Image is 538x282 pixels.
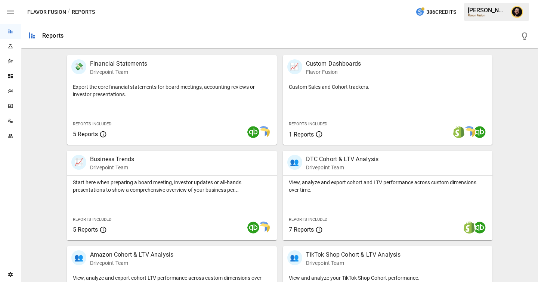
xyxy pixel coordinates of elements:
[71,155,86,170] div: 📈
[90,164,134,171] p: Drivepoint Team
[306,164,379,171] p: Drivepoint Team
[73,217,111,222] span: Reports Included
[453,126,465,138] img: shopify
[287,250,302,265] div: 👥
[27,7,66,17] button: Flavor Fusion
[463,222,475,234] img: shopify
[289,226,314,233] span: 7 Reports
[71,250,86,265] div: 👥
[507,1,528,22] button: Ciaran Nugent
[247,126,259,138] img: quickbooks
[73,179,271,194] p: Start here when preparing a board meeting, investor updates or all-hands presentations to show a ...
[468,14,507,17] div: Flavor Fusion
[306,250,401,259] p: TikTok Shop Cohort & LTV Analysis
[426,7,456,17] span: 386 Credits
[42,32,64,39] div: Reports
[90,68,147,76] p: Drivepoint Team
[258,126,270,138] img: smart model
[287,59,302,74] div: 📈
[73,83,271,98] p: Export the core financial statements for board meetings, accounting reviews or investor presentat...
[306,259,401,267] p: Drivepoint Team
[73,131,98,138] span: 5 Reports
[73,226,98,233] span: 5 Reports
[289,122,327,126] span: Reports Included
[247,222,259,234] img: quickbooks
[90,259,173,267] p: Drivepoint Team
[289,179,487,194] p: View, analyze and export cohort and LTV performance across custom dimensions over time.
[90,250,173,259] p: Amazon Cohort & LTV Analysis
[289,83,487,91] p: Custom Sales and Cohort trackers.
[90,59,147,68] p: Financial Statements
[306,68,361,76] p: Flavor Fusion
[68,7,70,17] div: /
[474,126,486,138] img: quickbooks
[306,155,379,164] p: DTC Cohort & LTV Analysis
[474,222,486,234] img: quickbooks
[511,6,523,18] img: Ciaran Nugent
[71,59,86,74] div: 💸
[306,59,361,68] p: Custom Dashboards
[463,126,475,138] img: smart model
[468,7,507,14] div: [PERSON_NAME]
[90,155,134,164] p: Business Trends
[412,5,459,19] button: 386Credits
[289,131,314,138] span: 1 Reports
[258,222,270,234] img: smart model
[73,122,111,126] span: Reports Included
[289,217,327,222] span: Reports Included
[289,274,487,282] p: View and analyze your TikTok Shop Cohort performance.
[287,155,302,170] div: 👥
